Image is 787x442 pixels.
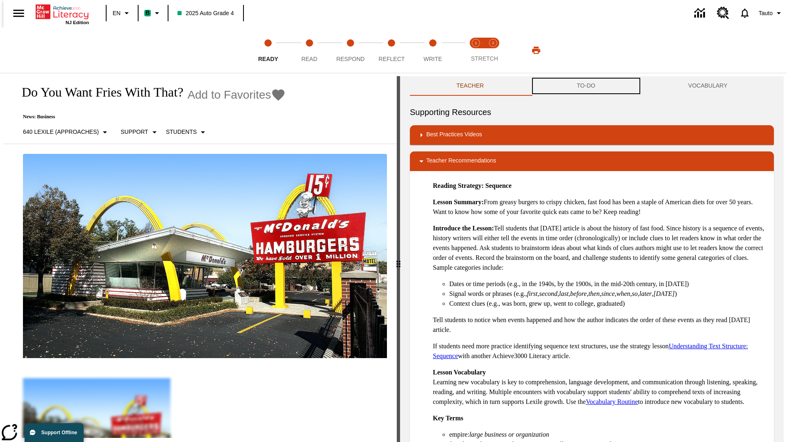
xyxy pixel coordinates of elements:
[642,76,774,96] button: VOCABULARY
[530,76,642,96] button: TO-DO
[66,20,89,25] span: NJ Edition
[433,368,767,407] p: Learning new vocabulary is key to comprehension, language development, and communication through ...
[632,290,638,297] em: so
[285,28,333,73] button: Read step 2 of 5
[481,28,505,73] button: Stretch Respond step 2 of 2
[23,154,387,359] img: One of the first McDonald's stores, with the iconic red sign and golden arches.
[301,56,317,62] span: Read
[244,28,292,73] button: Ready step 1 of 5
[559,290,569,297] em: last
[433,315,767,335] p: Tell students to notice when events happened and how the author indicates the order of these even...
[23,128,99,136] p: 640 Lexile (Approaches)
[449,299,767,309] li: Context clues (e.g., was born, grew up, went to college, graduated)
[163,125,211,140] button: Select Student
[20,125,113,140] button: Select Lexile, 640 Lexile (Approaches)
[400,76,784,442] div: activity
[586,398,638,405] a: Vocabulary Routine
[712,2,734,24] a: Resource Center, Will open in new tab
[469,431,549,438] em: large business or organization
[423,56,442,62] span: Write
[426,130,482,140] p: Best Practices Videos
[570,290,587,297] em: before
[433,225,494,232] strong: Introduce the Lesson:
[177,9,234,18] span: 2025 Auto Grade 4
[13,85,183,100] h1: Do You Want Fries With That?
[689,2,712,25] a: Data Center
[539,290,557,297] em: second
[433,415,463,422] strong: Key Terms
[449,289,767,299] li: Signal words or phrases (e.g., , , , , , , , , , )
[433,223,767,273] p: Tell students that [DATE] article is about the history of fast food. Since history is a sequence ...
[327,28,374,73] button: Respond step 3 of 5
[397,76,400,442] div: Press Enter or Spacebar and then press right and left arrow keys to move the slider
[601,290,615,297] em: since
[36,3,89,25] div: Home
[410,76,774,96] div: Instructional Panel Tabs
[141,6,165,20] button: Boost Class color is mint green. Change class color
[449,279,767,289] li: Dates or time periods (e.g., in the 1940s, by the 1900s, in the mid-20th century, in [DATE])
[410,106,774,119] h6: Supporting Resources
[527,290,538,297] em: first
[117,125,162,140] button: Scaffolds, Support
[755,6,787,20] button: Profile/Settings
[146,8,150,18] span: B
[734,2,755,24] a: Notifications
[336,56,364,62] span: Respond
[187,88,271,101] span: Add to Favorites
[166,128,197,136] p: Students
[433,198,484,205] strong: Lesson Summary:
[7,1,31,25] button: Open side menu
[588,290,600,297] em: then
[433,341,767,361] p: If students need more practice identifying sequence text structures, use the strategy lesson with...
[187,88,286,102] button: Add to Favorites - Do You Want Fries With That?
[449,430,767,440] li: empire:
[379,56,405,62] span: Reflect
[25,423,84,442] button: Support Offline
[258,56,278,62] span: Ready
[639,290,652,297] em: later
[368,28,415,73] button: Reflect step 4 of 5
[113,9,121,18] span: EN
[433,369,486,376] strong: Lesson Vocabulary
[485,182,512,189] strong: Sequence
[759,9,773,18] span: Tauto
[616,290,630,297] em: when
[41,430,77,435] span: Support Offline
[523,43,549,58] button: Print
[433,182,484,189] strong: Reading Strategy:
[121,128,148,136] p: Support
[433,197,767,217] p: From greasy burgers to crispy chicken, fast food has been a staple of American diets for over 50 ...
[475,41,477,45] text: 1
[13,114,286,120] p: News: Business
[410,76,530,96] button: Teacher
[433,343,748,359] a: Understanding Text Structure: Sequence
[426,156,496,166] p: Teacher Recommendations
[3,76,397,438] div: reading
[653,290,675,297] em: [DATE]
[409,28,457,73] button: Write step 5 of 5
[464,28,488,73] button: Stretch Read step 1 of 2
[410,125,774,145] div: Best Practices Videos
[471,55,498,62] span: STRETCH
[492,41,494,45] text: 2
[410,151,774,171] div: Teacher Recommendations
[109,6,135,20] button: Language: EN, Select a language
